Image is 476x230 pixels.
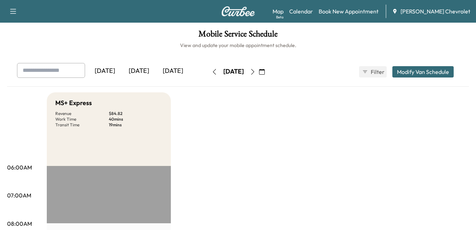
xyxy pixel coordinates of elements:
p: $ 84.82 [109,111,162,116]
span: [PERSON_NAME] Chevrolet [401,7,470,16]
p: 08:00AM [7,219,32,228]
p: Transit Time [55,122,109,128]
p: 07:00AM [7,191,31,200]
h1: Mobile Service Schedule [7,30,469,42]
h6: View and update your mobile appointment schedule. [7,42,469,49]
div: [DATE] [156,63,190,79]
p: 40 mins [109,116,162,122]
a: Calendar [289,7,313,16]
div: [DATE] [88,63,122,79]
p: Revenue [55,111,109,116]
div: [DATE] [122,63,156,79]
div: [DATE] [223,67,244,76]
button: Filter [359,66,387,77]
p: 19 mins [109,122,162,128]
button: Modify Van Schedule [392,66,454,77]
div: Beta [276,15,284,20]
p: Work Time [55,116,109,122]
a: Book New Appointment [319,7,379,16]
span: Filter [371,68,383,76]
a: MapBeta [273,7,284,16]
p: 06:00AM [7,163,32,172]
h5: MS+ Express [55,98,92,108]
img: Curbee Logo [221,6,255,16]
